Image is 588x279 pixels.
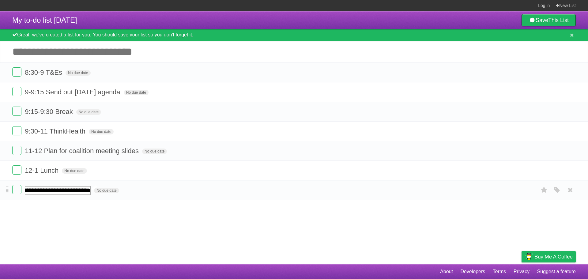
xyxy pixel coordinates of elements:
[440,266,453,277] a: About
[514,266,530,277] a: Privacy
[25,108,74,115] span: 9:15-9:30 Break
[12,67,21,77] label: Done
[142,149,167,154] span: No due date
[76,109,101,115] span: No due date
[522,251,576,262] a: Buy me a coffee
[12,107,21,116] label: Done
[548,17,569,23] b: This List
[12,146,21,155] label: Done
[534,251,573,262] span: Buy me a coffee
[12,16,77,24] span: My to-do list [DATE]
[62,168,87,174] span: No due date
[25,127,87,135] span: 9:30-11 ThinkHealth
[25,147,140,155] span: 11-12 Plan for coalition meeting slides
[12,165,21,175] label: Done
[493,266,506,277] a: Terms
[124,90,149,95] span: No due date
[25,88,122,96] span: 9-9:15 Send out [DATE] agenda
[25,69,64,76] span: 8:30-9 T&Es
[460,266,485,277] a: Developers
[538,185,550,195] label: Star task
[12,126,21,135] label: Done
[537,266,576,277] a: Suggest a feature
[25,167,60,174] span: 12-1 Lunch
[525,251,533,262] img: Buy me a coffee
[522,14,576,26] a: SaveThis List
[12,185,21,194] label: Done
[94,188,119,193] span: No due date
[12,87,21,96] label: Done
[66,70,90,76] span: No due date
[89,129,114,134] span: No due date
